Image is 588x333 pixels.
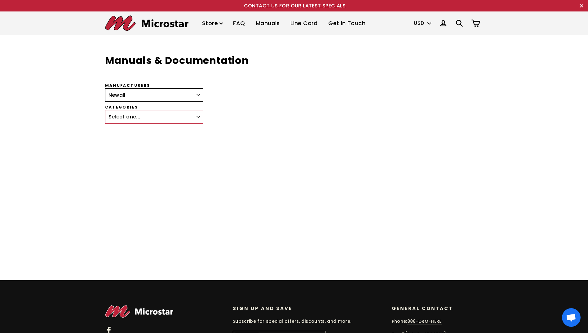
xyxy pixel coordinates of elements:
[233,305,382,312] p: Sign up and save
[392,318,480,325] p: Phone:
[392,305,480,312] p: General Contact
[324,14,370,33] a: Get In Touch
[197,14,227,33] a: Store
[228,14,250,33] a: FAQ
[233,318,382,325] p: Subscribe for special offers, discounts, and more.
[105,16,188,31] img: Microstar Electronics
[105,83,387,88] label: Manufacturers
[105,105,387,110] label: Categories
[251,14,285,33] a: Manuals
[244,2,346,9] a: CONTACT US FOR OUR LATEST SPECIALS
[562,308,581,327] div: Åben chat
[286,14,322,33] a: Line Card
[105,54,387,68] h1: Manuals & Documentation
[197,14,370,33] ul: Primary
[407,318,442,325] a: 888-DRO-HERE
[105,305,174,318] img: Microstar Electronics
